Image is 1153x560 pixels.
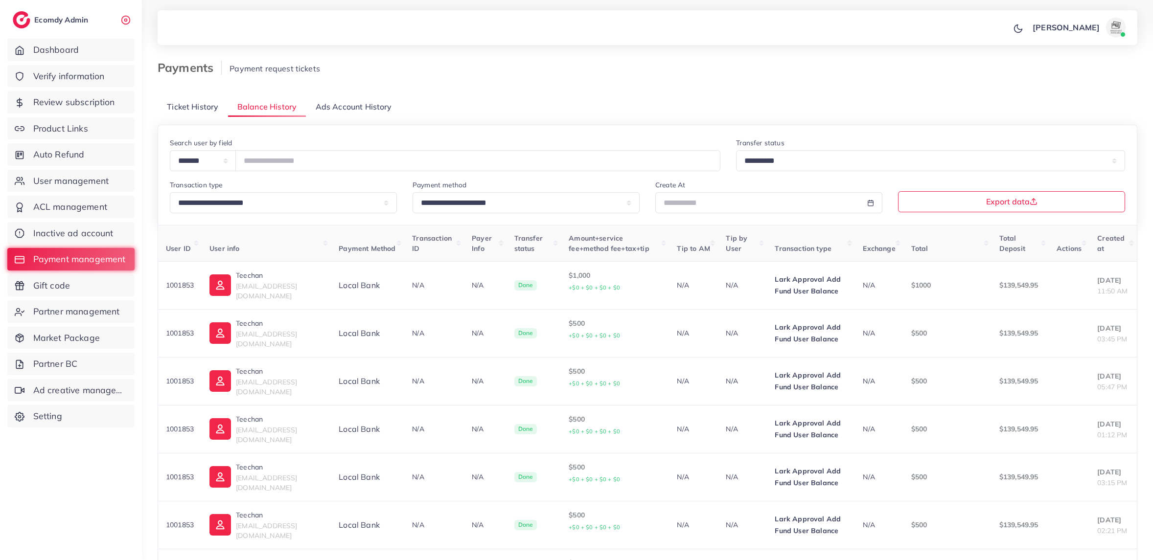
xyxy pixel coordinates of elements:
p: [DATE] [1097,514,1129,526]
span: Exchange [863,244,895,253]
span: Partner management [33,305,120,318]
img: logo [13,11,30,28]
p: N/A [472,471,499,483]
a: User management [7,170,135,192]
p: $500 [569,317,661,341]
p: N/A [677,471,710,483]
a: Partner BC [7,353,135,375]
span: Product Links [33,122,88,135]
span: Payment management [33,253,126,266]
span: Export data [986,198,1038,205]
p: $139,549.95 [999,519,1041,531]
a: Auto Refund [7,143,135,166]
div: Local bank [339,424,396,435]
label: Create At [655,180,685,190]
p: $500 [911,375,984,387]
span: Transaction type [775,244,831,253]
a: Gift code [7,274,135,297]
p: Lark Approval Add Fund User Balance [775,273,847,297]
p: $500 [569,365,661,389]
p: $500 [569,509,661,533]
p: $139,549.95 [999,327,1041,339]
span: Total [911,244,928,253]
p: $1000 [911,279,984,291]
span: Tip by User [726,234,747,252]
span: 03:15 PM [1097,478,1127,487]
div: Local bank [339,519,396,531]
p: N/A [677,375,710,387]
p: Teechan [236,365,323,377]
p: [PERSON_NAME] [1033,22,1100,33]
div: Local bank [339,376,396,387]
div: Local bank [339,328,396,339]
a: ACL management [7,196,135,218]
p: 1001853 [166,423,194,435]
label: Transaction type [170,180,223,190]
p: $1,000 [569,269,661,293]
span: Amount+service fee+method fee+tax+tip [569,234,649,252]
a: Inactive ad account [7,222,135,245]
span: Verify information [33,70,105,83]
span: N/A [412,520,424,529]
p: $139,549.95 [999,423,1041,435]
p: 1001853 [166,375,194,387]
img: ic-user-info.36bf1079.svg [209,514,231,536]
a: Market Package [7,327,135,349]
span: Market Package [33,332,100,344]
a: Payment management [7,248,135,270]
span: 02:21 PM [1097,526,1127,535]
span: Done [514,376,537,387]
span: Total Deposit [999,234,1025,252]
span: Done [514,424,537,435]
p: Teechan [236,413,323,425]
p: N/A [726,279,759,291]
span: Setting [33,410,62,423]
p: $139,549.95 [999,279,1041,291]
span: [EMAIL_ADDRESS][DOMAIN_NAME] [236,378,297,396]
img: ic-user-info.36bf1079.svg [209,370,231,392]
p: $139,549.95 [999,471,1041,483]
p: N/A [677,423,710,435]
label: Payment method [413,180,466,190]
span: Done [514,520,537,531]
span: Ticket History [167,101,218,112]
span: N/A [412,329,424,337]
label: Search user by field [170,138,232,148]
p: Teechan [236,461,323,473]
a: Product Links [7,117,135,140]
span: Transfer status [514,234,543,252]
div: Local bank [339,471,396,483]
p: Lark Approval Add Fund User Balance [775,369,847,393]
span: Tip to AM [677,244,710,253]
p: $139,549.95 [999,375,1041,387]
p: 1001853 [166,471,194,483]
small: +$0 + $0 + $0 + $0 [569,284,620,291]
p: N/A [726,519,759,531]
span: N/A [863,329,875,337]
p: 1001853 [166,519,194,531]
a: Verify information [7,65,135,88]
span: N/A [863,520,875,529]
a: [PERSON_NAME]avatar [1027,18,1130,37]
span: Transaction ID [412,234,452,252]
p: N/A [726,327,759,339]
small: +$0 + $0 + $0 + $0 [569,476,620,483]
span: Payment request tickets [230,64,320,73]
span: 01:12 PM [1097,430,1127,439]
p: N/A [677,279,710,291]
span: N/A [412,377,424,385]
p: N/A [472,375,499,387]
span: User management [33,175,109,187]
p: N/A [726,423,759,435]
p: Teechan [236,509,323,521]
span: N/A [412,425,424,433]
small: +$0 + $0 + $0 + $0 [569,524,620,531]
span: N/A [412,472,424,481]
a: logoEcomdy Admin [13,11,91,28]
span: Payment Method [339,244,395,253]
img: ic-user-info.36bf1079.svg [209,466,231,488]
span: [EMAIL_ADDRESS][DOMAIN_NAME] [236,521,297,540]
small: +$0 + $0 + $0 + $0 [569,380,620,387]
p: [DATE] [1097,322,1129,334]
p: Teechan [236,269,323,281]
